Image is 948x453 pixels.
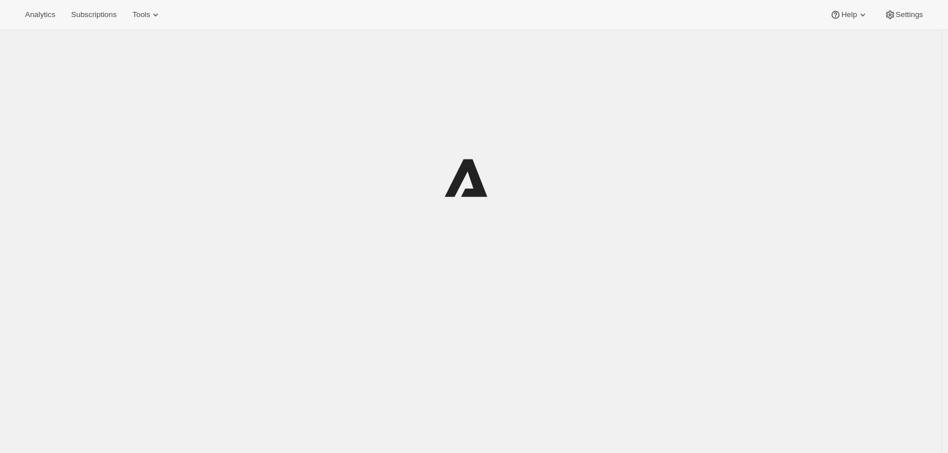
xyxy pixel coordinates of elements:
[878,7,930,23] button: Settings
[64,7,123,23] button: Subscriptions
[896,10,923,19] span: Settings
[132,10,150,19] span: Tools
[18,7,62,23] button: Analytics
[823,7,875,23] button: Help
[71,10,116,19] span: Subscriptions
[126,7,168,23] button: Tools
[841,10,857,19] span: Help
[25,10,55,19] span: Analytics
